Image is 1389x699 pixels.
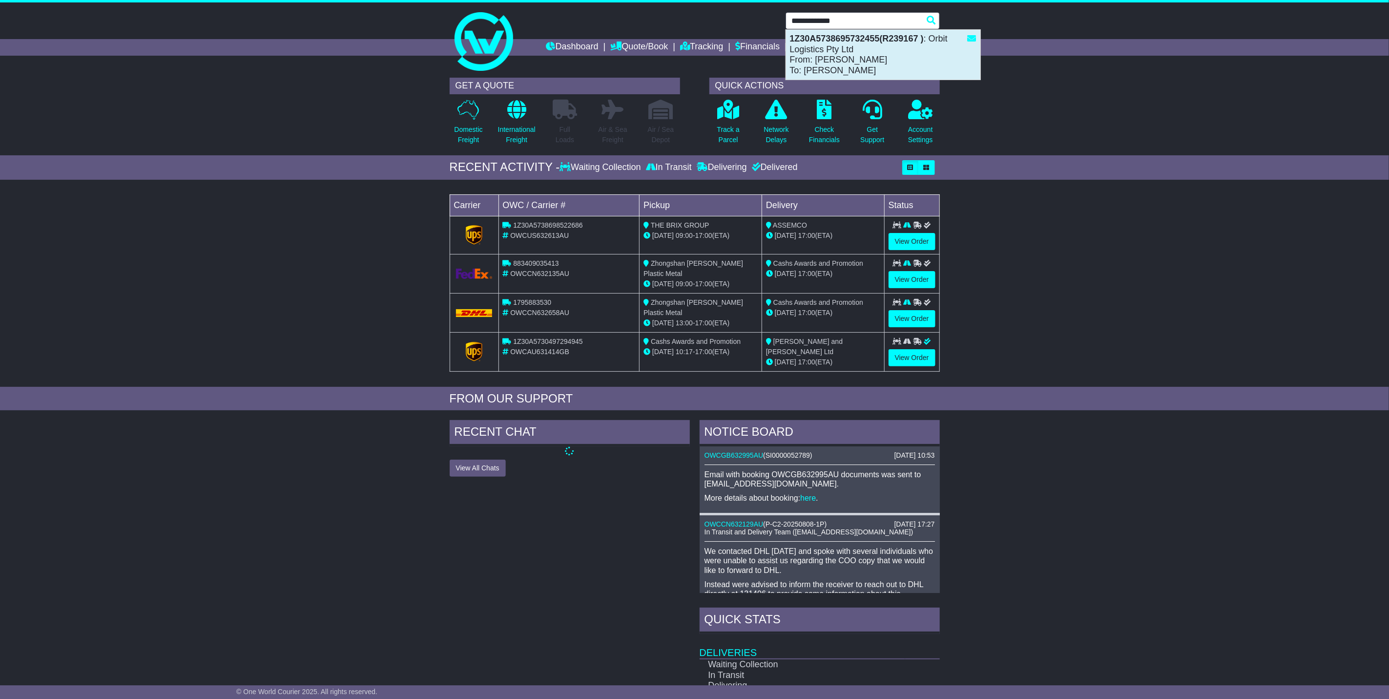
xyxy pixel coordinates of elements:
td: Delivery [762,194,884,216]
a: InternationalFreight [498,99,536,150]
div: ( ) [705,451,935,460]
div: GET A QUOTE [450,78,680,94]
a: Track aParcel [717,99,740,150]
a: Dashboard [546,39,599,56]
div: Delivered [749,162,798,173]
span: [DATE] [652,280,674,288]
td: OWC / Carrier # [498,194,640,216]
span: In Transit and Delivery Team ([EMAIL_ADDRESS][DOMAIN_NAME]) [705,528,913,536]
p: We contacted DHL [DATE] and spoke with several individuals who were unable to assist us regarding... [705,547,935,575]
a: View Order [889,310,935,327]
a: AccountSettings [908,99,933,150]
span: © One World Courier 2025. All rights reserved. [236,688,377,696]
img: GetCarrierServiceLogo [456,269,493,279]
a: here [800,494,816,502]
span: [DATE] [652,319,674,327]
span: 13:00 [676,319,693,327]
span: 883409035413 [513,259,559,267]
td: In Transit [700,670,905,681]
img: DHL.png [456,309,493,317]
span: 09:00 [676,280,693,288]
div: RECENT ACTIVITY - [450,160,560,174]
div: FROM OUR SUPPORT [450,392,940,406]
span: 10:17 [676,348,693,356]
span: [DATE] [775,232,796,239]
a: Quote/Book [610,39,668,56]
span: Cashs Awards and Promotion [773,259,863,267]
span: [DATE] [652,348,674,356]
a: CheckFinancials [809,99,840,150]
span: ASSEMCO [773,221,807,229]
div: - (ETA) [643,279,758,289]
td: Deliveries [700,634,940,659]
a: Financials [735,39,780,56]
span: Zhongshan [PERSON_NAME] Plastic Metal [643,298,743,317]
button: View All Chats [450,460,506,477]
p: More details about booking: . [705,493,935,503]
span: Cashs Awards and Promotion [651,338,741,345]
a: View Order [889,233,935,250]
p: Track a Parcel [717,125,740,145]
span: 17:00 [695,232,712,239]
p: Air / Sea Depot [648,125,674,145]
div: - (ETA) [643,347,758,357]
img: GetCarrierServiceLogo [466,342,482,361]
p: Account Settings [908,125,933,145]
div: (ETA) [766,357,880,367]
span: 17:00 [695,348,712,356]
div: - (ETA) [643,231,758,241]
div: [DATE] 17:27 [894,520,934,529]
td: Pickup [640,194,762,216]
a: View Order [889,349,935,366]
div: RECENT CHAT [450,420,690,446]
td: Status [884,194,939,216]
span: [DATE] [652,232,674,239]
span: 17:00 [798,232,815,239]
div: In Transit [643,162,694,173]
span: P-C2-20250808-1P [766,520,825,528]
span: OWCAU631414GB [510,348,569,356]
span: 1795883530 [513,298,551,306]
p: Domestic Freight [454,125,482,145]
span: Cashs Awards and Promotion [773,298,863,306]
strong: 1Z30A5738695732455(R239167 ) [790,34,924,43]
span: 17:00 [798,358,815,366]
td: Carrier [450,194,498,216]
span: OWCCN632135AU [510,270,569,277]
p: Air & Sea Freight [599,125,627,145]
a: GetSupport [860,99,885,150]
span: [DATE] [775,358,796,366]
div: ( ) [705,520,935,529]
span: 17:00 [695,319,712,327]
td: Waiting Collection [700,659,905,670]
span: OWCUS632613AU [510,232,569,239]
span: 09:00 [676,232,693,239]
p: International Freight [498,125,536,145]
div: - (ETA) [643,318,758,328]
div: QUICK ACTIONS [709,78,940,94]
span: 17:00 [798,309,815,317]
span: [DATE] [775,309,796,317]
div: NOTICE BOARD [700,420,940,446]
div: (ETA) [766,308,880,318]
span: [DATE] [775,270,796,277]
td: Delivering [700,680,905,691]
div: (ETA) [766,231,880,241]
span: [PERSON_NAME] and [PERSON_NAME] Ltd [766,338,843,356]
p: Full Loads [553,125,577,145]
a: Tracking [680,39,723,56]
p: Get Support [860,125,884,145]
div: : Orbit Logistics Pty Ltd From: [PERSON_NAME] To: [PERSON_NAME] [786,30,980,80]
div: Quick Stats [700,608,940,634]
span: Zhongshan [PERSON_NAME] Plastic Metal [643,259,743,277]
p: Instead were advised to inform the receiver to reach out to DHL directly at 131406 to provide som... [705,580,935,608]
a: View Order [889,271,935,288]
div: (ETA) [766,269,880,279]
div: Delivering [694,162,749,173]
span: SI0000052789 [766,451,810,459]
span: 1Z30A5730497294945 [513,338,582,345]
a: OWCCN632129AU [705,520,764,528]
a: OWCGB632995AU [705,451,764,459]
span: 17:00 [798,270,815,277]
span: 1Z30A5738698522686 [513,221,582,229]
